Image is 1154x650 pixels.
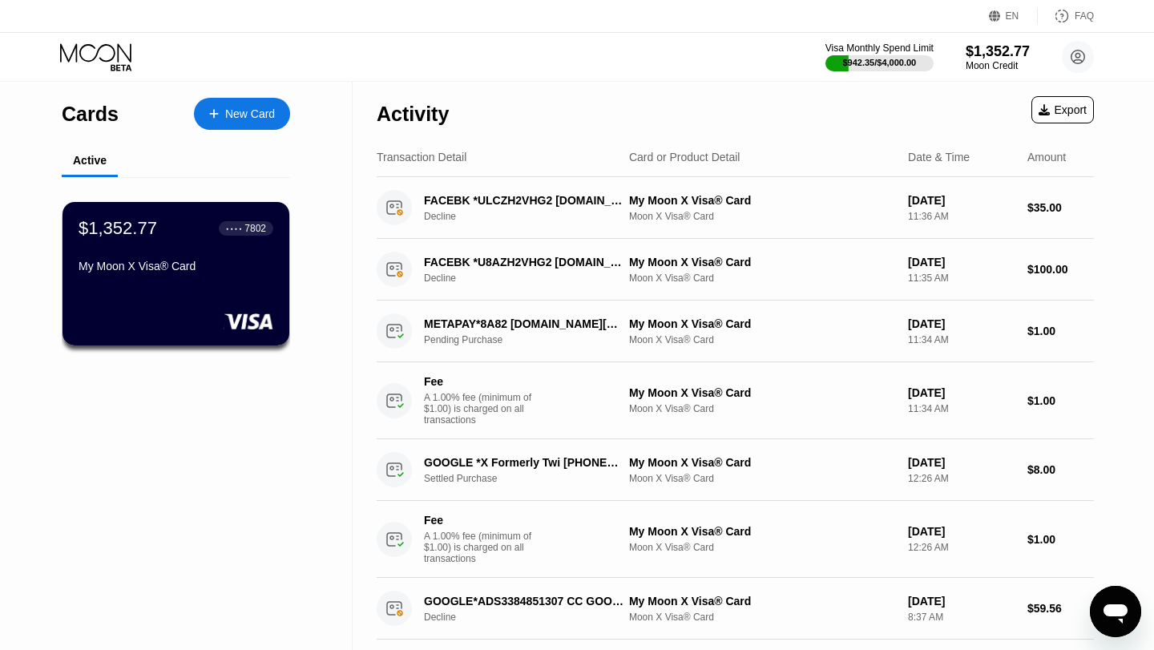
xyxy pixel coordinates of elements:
[908,256,1015,268] div: [DATE]
[629,334,895,345] div: Moon X Visa® Card
[79,218,157,239] div: $1,352.77
[908,473,1015,484] div: 12:26 AM
[377,239,1094,301] div: FACEBK *U8AZH2VHG2 [DOMAIN_NAME][URL] IEDeclineMy Moon X Visa® CardMoon X Visa® Card[DATE]11:35 A...
[629,151,740,164] div: Card or Product Detail
[377,177,1094,239] div: FACEBK *ULCZH2VHG2 [DOMAIN_NAME][URL] IEDeclineMy Moon X Visa® CardMoon X Visa® Card[DATE]11:36 A...
[908,612,1015,623] div: 8:37 AM
[966,43,1030,71] div: $1,352.77Moon Credit
[424,211,640,222] div: Decline
[1075,10,1094,22] div: FAQ
[1027,463,1094,476] div: $8.00
[1038,8,1094,24] div: FAQ
[424,334,640,345] div: Pending Purchase
[225,107,275,121] div: New Card
[1031,96,1094,123] div: Export
[629,256,895,268] div: My Moon X Visa® Card
[194,98,290,130] div: New Card
[908,456,1015,469] div: [DATE]
[1027,394,1094,407] div: $1.00
[825,42,934,71] div: Visa Monthly Spend Limit$942.35/$4,000.00
[629,273,895,284] div: Moon X Visa® Card
[1090,586,1141,637] iframe: Button to launch messaging window
[629,456,895,469] div: My Moon X Visa® Card
[629,612,895,623] div: Moon X Visa® Card
[424,595,624,608] div: GOOGLE*ADS3384851307 CC GOOGLE.COMIE
[73,154,107,167] div: Active
[1027,602,1094,615] div: $59.56
[1006,10,1019,22] div: EN
[424,456,624,469] div: GOOGLE *X Formerly Twi [PHONE_NUMBER] US
[424,514,536,527] div: Fee
[908,273,1015,284] div: 11:35 AM
[377,501,1094,578] div: FeeA 1.00% fee (minimum of $1.00) is charged on all transactionsMy Moon X Visa® CardMoon X Visa® ...
[377,578,1094,640] div: GOOGLE*ADS3384851307 CC GOOGLE.COMIEDeclineMy Moon X Visa® CardMoon X Visa® Card[DATE]8:37 AM$59.56
[424,194,624,207] div: FACEBK *ULCZH2VHG2 [DOMAIN_NAME][URL] IE
[79,260,273,273] div: My Moon X Visa® Card
[629,317,895,330] div: My Moon X Visa® Card
[1039,103,1087,116] div: Export
[989,8,1038,24] div: EN
[842,58,916,67] div: $942.35 / $4,000.00
[629,473,895,484] div: Moon X Visa® Card
[377,151,466,164] div: Transaction Detail
[424,256,624,268] div: FACEBK *U8AZH2VHG2 [DOMAIN_NAME][URL] IE
[908,542,1015,553] div: 12:26 AM
[1027,151,1066,164] div: Amount
[629,403,895,414] div: Moon X Visa® Card
[629,595,895,608] div: My Moon X Visa® Card
[908,211,1015,222] div: 11:36 AM
[908,595,1015,608] div: [DATE]
[1027,201,1094,214] div: $35.00
[1027,533,1094,546] div: $1.00
[908,403,1015,414] div: 11:34 AM
[908,334,1015,345] div: 11:34 AM
[377,103,449,126] div: Activity
[424,273,640,284] div: Decline
[629,386,895,399] div: My Moon X Visa® Card
[966,60,1030,71] div: Moon Credit
[966,43,1030,60] div: $1,352.77
[825,42,934,54] div: Visa Monthly Spend Limit
[424,375,536,388] div: Fee
[908,317,1015,330] div: [DATE]
[377,301,1094,362] div: METAPAY*8A82 [DOMAIN_NAME][URL] IEPending PurchaseMy Moon X Visa® CardMoon X Visa® Card[DATE]11:3...
[629,194,895,207] div: My Moon X Visa® Card
[424,612,640,623] div: Decline
[908,151,970,164] div: Date & Time
[62,103,119,126] div: Cards
[244,223,266,234] div: 7802
[377,439,1094,501] div: GOOGLE *X Formerly Twi [PHONE_NUMBER] USSettled PurchaseMy Moon X Visa® CardMoon X Visa® Card[DAT...
[424,392,544,426] div: A 1.00% fee (minimum of $1.00) is charged on all transactions
[908,194,1015,207] div: [DATE]
[63,202,289,345] div: $1,352.77● ● ● ●7802My Moon X Visa® Card
[424,531,544,564] div: A 1.00% fee (minimum of $1.00) is charged on all transactions
[908,386,1015,399] div: [DATE]
[908,525,1015,538] div: [DATE]
[424,317,624,330] div: METAPAY*8A82 [DOMAIN_NAME][URL] IE
[1027,263,1094,276] div: $100.00
[1027,325,1094,337] div: $1.00
[226,226,242,231] div: ● ● ● ●
[377,362,1094,439] div: FeeA 1.00% fee (minimum of $1.00) is charged on all transactionsMy Moon X Visa® CardMoon X Visa® ...
[629,542,895,553] div: Moon X Visa® Card
[424,473,640,484] div: Settled Purchase
[629,211,895,222] div: Moon X Visa® Card
[629,525,895,538] div: My Moon X Visa® Card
